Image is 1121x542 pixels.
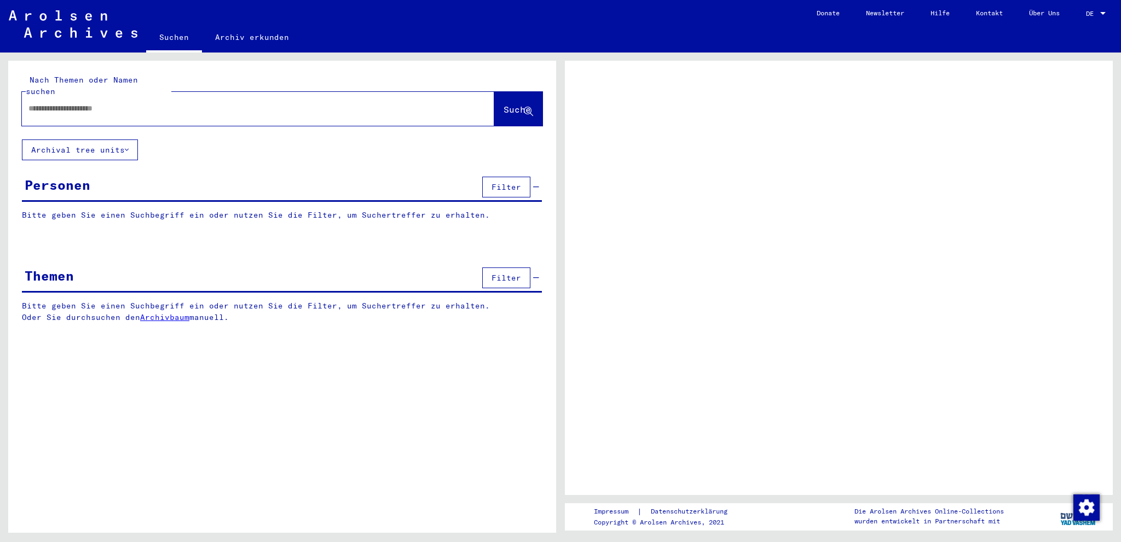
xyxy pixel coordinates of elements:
[1086,10,1098,18] span: DE
[140,312,189,322] a: Archivbaum
[854,506,1004,516] p: Die Arolsen Archives Online-Collections
[1073,494,1100,521] img: Zustimmung ändern
[492,273,521,283] span: Filter
[25,175,90,195] div: Personen
[482,177,530,197] button: Filter
[854,516,1004,526] p: wurden entwickelt in Partnerschaft mit
[22,300,542,323] p: Bitte geben Sie einen Suchbegriff ein oder nutzen Sie die Filter, um Suchertreffer zu erhalten. O...
[25,266,74,285] div: Themen
[22,209,542,221] p: Bitte geben Sie einen Suchbegriff ein oder nutzen Sie die Filter, um Suchertreffer zu erhalten.
[26,75,138,96] mat-label: Nach Themen oder Namen suchen
[1058,503,1099,530] img: yv_logo.png
[642,506,741,517] a: Datenschutzerklärung
[146,24,202,53] a: Suchen
[1073,494,1099,520] div: Zustimmung ändern
[482,267,530,288] button: Filter
[504,104,531,115] span: Suche
[202,24,302,50] a: Archiv erkunden
[22,139,138,160] button: Archival tree units
[492,182,521,192] span: Filter
[494,92,542,126] button: Suche
[594,506,741,517] div: |
[9,10,137,38] img: Arolsen_neg.svg
[594,506,637,517] a: Impressum
[594,517,741,527] p: Copyright © Arolsen Archives, 2021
